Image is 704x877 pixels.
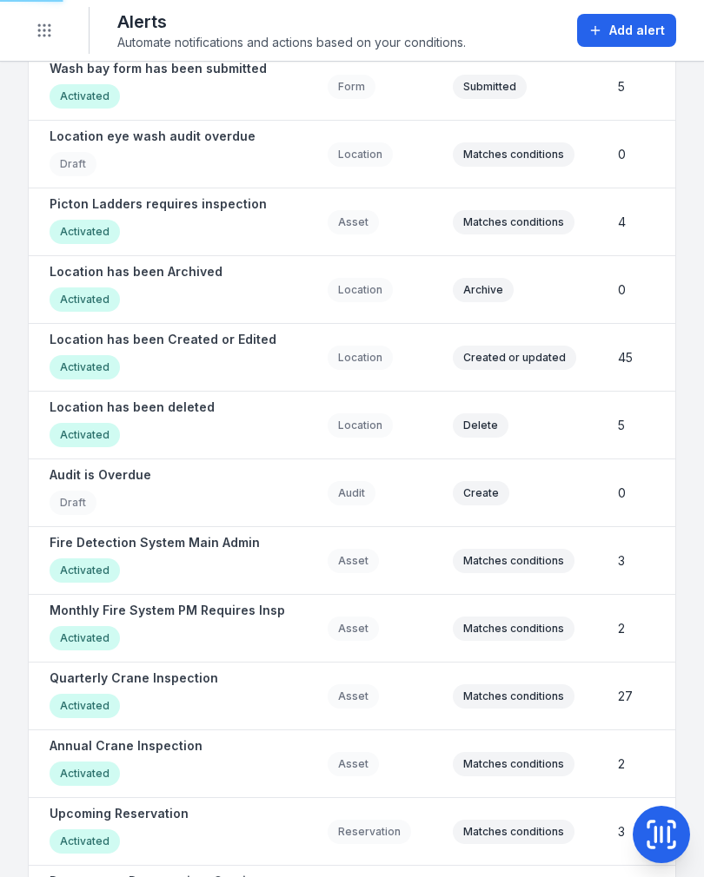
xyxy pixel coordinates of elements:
strong: Location eye wash audit overdue [50,128,256,145]
a: Location has been Created or EditedActivated [50,331,276,384]
span: 0 [618,281,626,299]
button: Add alert [577,14,676,47]
div: Activated [50,829,120,854]
div: Matches conditions [453,142,574,167]
a: Picton Ladders requires inspectionActivated [50,195,267,248]
div: Activated [50,84,120,109]
div: Delete [453,413,508,438]
strong: Picton Ladders requires inspection [50,195,267,213]
div: Location [328,278,393,302]
span: 27 [618,688,633,705]
div: Matches conditions [453,820,574,844]
div: Location [328,413,393,438]
span: 4 [618,214,626,231]
span: 2 [618,755,625,773]
button: Toggle navigation [28,14,61,47]
a: Upcoming ReservationActivated [50,805,189,858]
div: Create [453,481,509,505]
div: Archive [453,278,514,302]
div: Form [328,75,375,99]
strong: Upcoming Reservation [50,805,189,822]
span: 3 [618,552,625,570]
div: Draft [50,152,96,176]
h2: Alerts [117,10,466,34]
a: Annual Crane InspectionActivated [50,737,203,790]
div: Activated [50,355,120,379]
span: Add alert [609,22,665,39]
div: Submitted [453,75,527,99]
span: 0 [618,146,626,163]
div: Matches conditions [453,617,574,641]
div: Activated [50,694,120,718]
span: 0 [618,485,626,502]
a: Fire Detection System Main AdminActivated [50,534,260,587]
a: Quarterly Crane InspectionActivated [50,669,218,722]
a: Monthly Fire System PM Requires InspectionActivated [50,602,324,655]
div: Reservation [328,820,411,844]
div: Matches conditions [453,210,574,234]
div: Activated [50,558,120,583]
strong: Quarterly Crane Inspection [50,669,218,687]
div: Activated [50,626,120,650]
span: 2 [618,620,625,637]
div: Asset [328,549,379,573]
strong: Fire Detection System Main Admin [50,534,260,551]
strong: Wash bay form has been submitted [50,60,267,77]
div: Draft [50,491,96,515]
span: 3 [618,823,625,841]
strong: Monthly Fire System PM Requires Inspection [50,602,324,619]
a: Audit is OverdueDraft [50,466,151,519]
div: Location [328,142,393,167]
div: Asset [328,617,379,641]
div: Asset [328,210,379,234]
a: Location has been ArchivedActivated [50,263,222,316]
span: Automate notifications and actions based on your conditions. [117,34,466,51]
span: 5 [618,78,625,96]
div: Activated [50,287,120,312]
div: Matches conditions [453,549,574,573]
strong: Annual Crane Inspection [50,737,203,755]
div: Matches conditions [453,752,574,776]
div: Created or updated [453,346,576,370]
span: 5 [618,417,625,434]
span: 45 [618,349,633,366]
div: Location [328,346,393,370]
div: Audit [328,481,375,505]
strong: Location has been Created or Edited [50,331,276,348]
strong: Audit is Overdue [50,466,151,484]
div: Matches conditions [453,684,574,709]
a: Location eye wash audit overdueDraft [50,128,256,181]
strong: Location has been deleted [50,399,215,416]
div: Asset [328,752,379,776]
a: Wash bay form has been submittedActivated [50,60,267,113]
div: Activated [50,762,120,786]
div: Activated [50,220,120,244]
div: Asset [328,684,379,709]
div: Activated [50,423,120,447]
a: Location has been deletedActivated [50,399,215,452]
strong: Location has been Archived [50,263,222,280]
